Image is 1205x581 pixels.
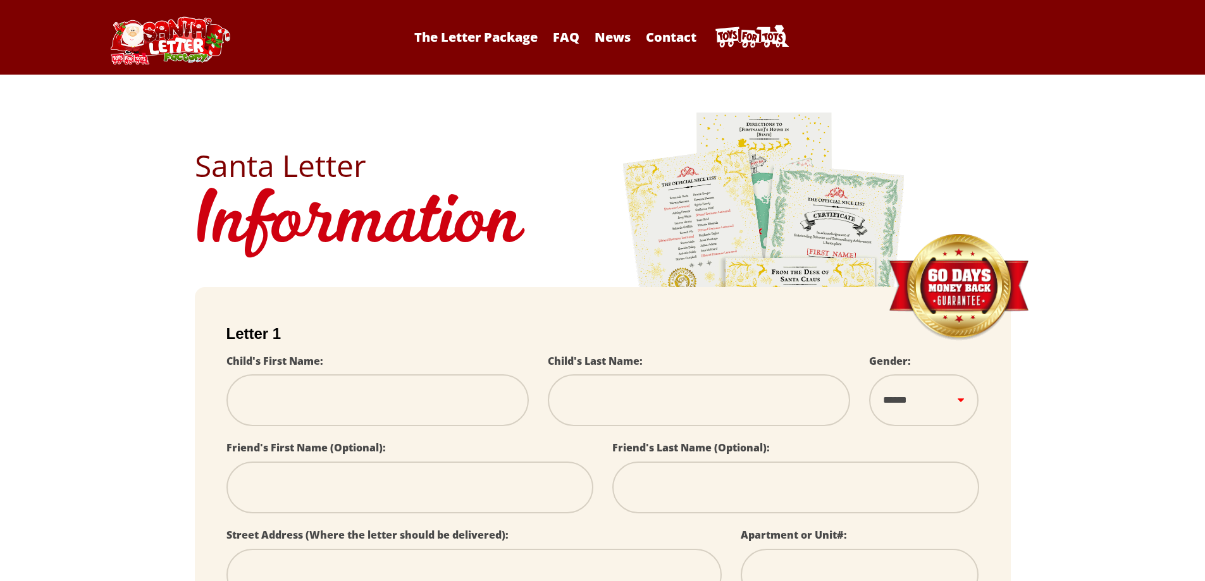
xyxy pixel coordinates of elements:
label: Child's Last Name: [548,354,643,368]
label: Gender: [869,354,911,368]
label: Child's First Name: [226,354,323,368]
label: Apartment or Unit#: [741,528,847,542]
img: Santa Letter Logo [106,16,233,64]
h1: Information [195,181,1011,268]
a: News [588,28,637,46]
a: The Letter Package [408,28,544,46]
label: Friend's Last Name (Optional): [612,441,770,455]
h2: Letter 1 [226,325,979,343]
img: Money Back Guarantee [887,233,1030,341]
a: FAQ [547,28,586,46]
label: Friend's First Name (Optional): [226,441,386,455]
img: letters.png [622,111,906,464]
h2: Santa Letter [195,150,1011,181]
a: Contact [640,28,703,46]
label: Street Address (Where the letter should be delivered): [226,528,509,542]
